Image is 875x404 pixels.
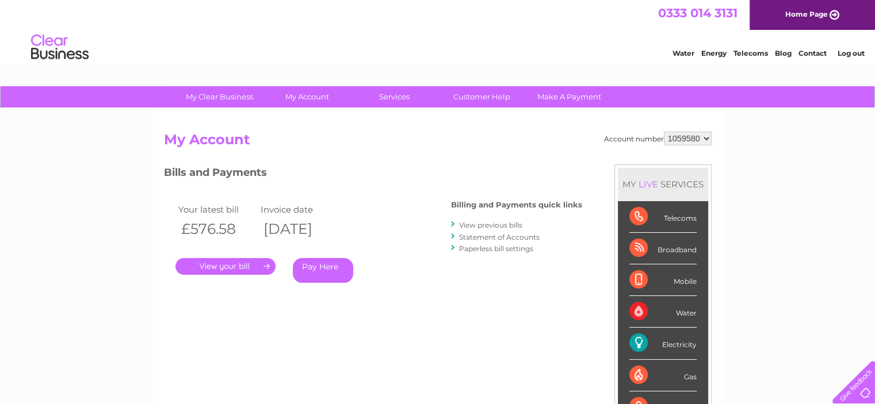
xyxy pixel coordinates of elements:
[293,258,353,283] a: Pay Here
[522,86,617,107] a: Make A Payment
[658,6,738,20] a: 0333 014 3131
[618,168,708,201] div: MY SERVICES
[798,49,827,57] a: Contact
[629,233,697,264] div: Broadband
[451,201,582,209] h4: Billing and Payments quick links
[459,233,540,241] a: Statement of Accounts
[604,132,712,145] div: Account number
[636,179,660,190] div: LIVE
[459,221,522,229] a: View previous bills
[629,201,697,233] div: Telecoms
[347,86,442,107] a: Services
[258,202,341,217] td: Invoice date
[434,86,529,107] a: Customer Help
[629,328,697,359] div: Electricity
[30,30,89,65] img: logo.png
[629,264,697,296] div: Mobile
[175,217,258,241] th: £576.58
[175,202,258,217] td: Your latest bill
[673,49,694,57] a: Water
[164,132,712,153] h2: My Account
[172,86,267,107] a: My Clear Business
[629,360,697,391] div: Gas
[258,217,341,241] th: [DATE]
[259,86,354,107] a: My Account
[175,258,276,275] a: .
[459,244,533,253] a: Paperless bill settings
[164,164,582,184] h3: Bills and Payments
[733,49,768,57] a: Telecoms
[701,49,727,57] a: Energy
[629,296,697,328] div: Water
[837,49,864,57] a: Log out
[166,6,710,56] div: Clear Business is a trading name of Verastar Limited (registered in [GEOGRAPHIC_DATA] No. 3667643...
[775,49,792,57] a: Blog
